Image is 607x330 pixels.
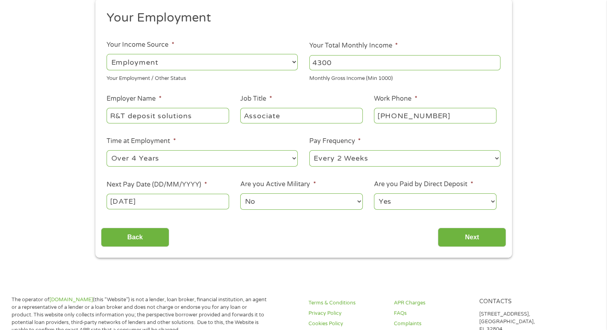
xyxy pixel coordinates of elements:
label: Are you Active Military [240,180,316,189]
div: Monthly Gross Income (Min 1000) [309,72,500,83]
label: Employer Name [107,95,161,103]
label: Are you Paid by Direct Deposit [374,180,473,189]
input: Walmart [107,108,229,123]
input: (231) 754-4010 [374,108,496,123]
a: FAQs [394,310,470,317]
input: Cashier [240,108,362,123]
label: Work Phone [374,95,417,103]
a: Terms & Conditions [308,299,384,307]
input: Back [101,228,169,247]
label: Your Total Monthly Income [309,42,398,50]
label: Next Pay Date (DD/MM/YYYY) [107,181,207,189]
input: 1800 [309,55,500,70]
h2: Your Employment [107,10,494,26]
input: Use the arrow keys to pick a date [107,194,229,209]
input: Next [438,228,506,247]
label: Time at Employment [107,137,176,145]
div: Your Employment / Other Status [107,72,298,83]
a: Complaints [394,320,470,328]
a: Privacy Policy [308,310,384,317]
a: [DOMAIN_NAME] [49,296,93,303]
label: Job Title [240,95,272,103]
h4: Contacts [479,298,555,306]
a: Cookies Policy [308,320,384,328]
label: Pay Frequency [309,137,361,145]
a: APR Charges [394,299,470,307]
label: Your Income Source [107,41,174,49]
